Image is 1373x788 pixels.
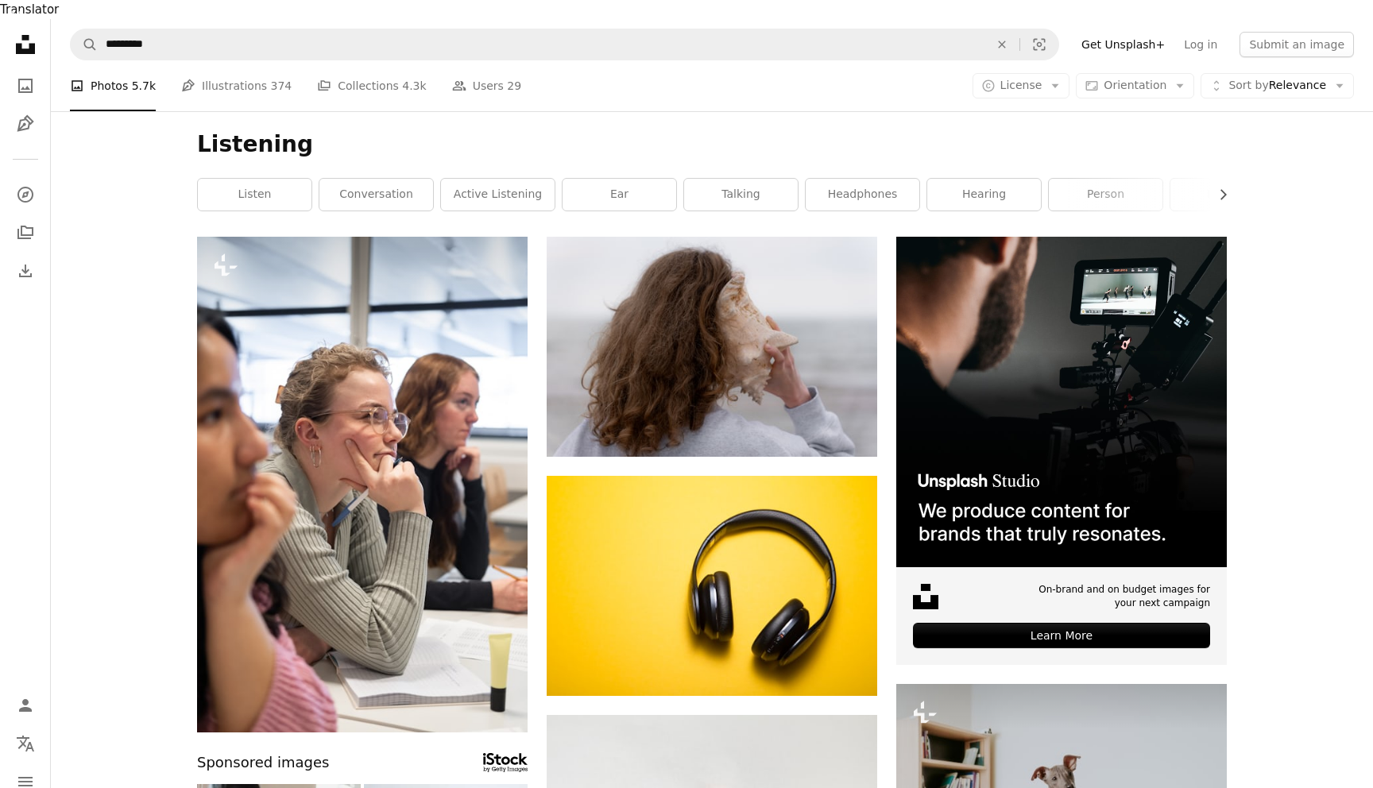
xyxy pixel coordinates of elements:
[10,29,41,64] a: Home — Unsplash
[71,29,98,60] button: Search Unsplash
[197,477,528,491] a: a group of people sitting at a table with papers
[317,60,426,111] a: Collections 4.3k
[10,728,41,759] button: Language
[441,179,555,211] a: active listening
[984,29,1019,60] button: Clear
[896,237,1227,567] img: file-1715652217532-464736461acbimage
[10,179,41,211] a: Explore
[1201,73,1354,98] button: Sort byRelevance
[1076,73,1194,98] button: Orientation
[1020,29,1058,60] button: Visual search
[1170,179,1284,211] a: human
[1049,179,1162,211] a: person
[547,339,877,353] a: a woman with long hair holding a seashell up to her face
[806,179,919,211] a: headphones
[1000,79,1042,91] span: License
[896,237,1227,665] a: On-brand and on budget images for your next campaignLearn More
[1174,32,1227,57] a: Log in
[402,77,426,95] span: 4.3k
[913,623,1210,648] div: Learn More
[1228,78,1326,94] span: Relevance
[547,476,877,696] img: flatlay photography of wireless headphones
[1104,79,1166,91] span: Orientation
[507,77,521,95] span: 29
[10,689,41,721] a: Log in / Sign up
[1240,32,1354,57] button: Submit an image
[181,60,292,111] a: Illustrations 374
[70,29,1059,60] form: Find visuals sitewide
[1228,79,1268,91] span: Sort by
[1209,179,1227,211] button: scroll list to the right
[547,237,877,457] img: a woman with long hair holding a seashell up to her face
[563,179,676,211] a: ear
[927,179,1041,211] a: hearing
[1027,583,1210,610] span: On-brand and on budget images for your next campaign
[10,217,41,249] a: Collections
[319,179,433,211] a: conversation
[1072,32,1174,57] a: Get Unsplash+
[198,179,311,211] a: listen
[197,130,1227,159] h1: Listening
[10,255,41,287] a: Download History
[684,179,798,211] a: talking
[10,108,41,140] a: Illustrations
[452,60,522,111] a: Users 29
[973,73,1070,98] button: License
[547,578,877,593] a: flatlay photography of wireless headphones
[913,584,938,609] img: file-1631678316303-ed18b8b5cb9cimage
[271,77,292,95] span: 374
[197,751,329,774] span: Sponsored images
[10,70,41,102] a: Photos
[197,237,528,732] img: a group of people sitting at a table with papers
